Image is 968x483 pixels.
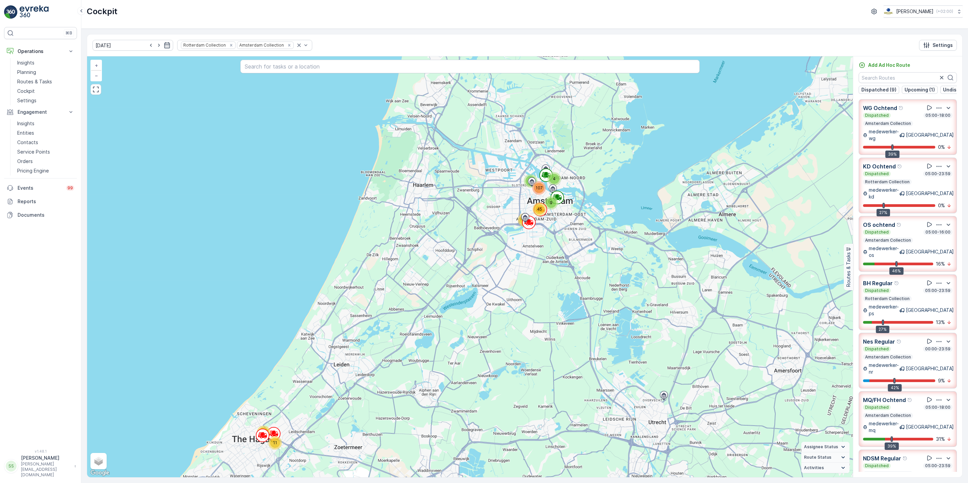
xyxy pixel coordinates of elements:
span: 107 [536,185,543,190]
button: Engagement [4,105,77,119]
p: 00:00-23:59 [924,346,951,352]
p: Amsterdam Collection [864,471,912,477]
a: Service Points [15,147,77,157]
button: Settings [919,40,957,51]
div: 27% [876,326,889,333]
p: Entities [17,130,34,136]
a: Documents [4,208,77,222]
p: Engagement [18,109,63,115]
a: Insights [15,119,77,128]
input: Search Routes [859,72,957,83]
button: SS[PERSON_NAME][PERSON_NAME][EMAIL_ADDRESS][DOMAIN_NAME] [4,455,77,478]
span: − [95,73,98,78]
button: Upcoming (1) [902,86,938,94]
span: 9 [550,200,553,205]
div: 9 [544,196,558,210]
p: 31 % [936,436,945,442]
div: SS [6,461,17,472]
div: 11 [268,436,282,450]
p: OS ochtend [863,221,895,229]
img: basis-logo_rgb2x.png [884,8,893,15]
span: 11 [273,440,277,445]
a: Events99 [4,181,77,195]
input: dd/mm/yyyy [92,40,173,51]
p: Documents [18,212,74,218]
p: Settings [933,42,953,49]
p: Upcoming (1) [905,86,935,93]
p: Amsterdam Collection [864,121,912,126]
div: Help Tooltip Icon [897,164,903,169]
p: 13 % [936,319,945,326]
div: Help Tooltip Icon [907,397,913,403]
p: Pricing Engine [17,167,49,174]
a: Contacts [15,138,77,147]
p: medewerker-ps [869,303,899,317]
p: MQ/FH Ochtend [863,396,906,404]
p: medewerker-wg [869,128,899,142]
span: + [95,62,98,68]
div: Remove Amsterdam Collection [286,43,293,48]
p: 99 [68,185,73,191]
p: Insights [17,120,34,127]
p: Dispatched (9) [861,86,896,93]
p: [GEOGRAPHIC_DATA] [906,190,954,197]
div: 46% [889,267,904,275]
a: Open this area in Google Maps (opens a new window) [89,468,111,477]
p: [GEOGRAPHIC_DATA] [906,248,954,255]
p: ( +02:00 ) [936,9,953,14]
div: 27% [877,209,890,216]
a: Zoom In [91,60,101,71]
img: logo [4,5,18,19]
p: [PERSON_NAME] [21,455,71,461]
p: [GEOGRAPHIC_DATA] [906,307,954,314]
p: 05:00-23:59 [924,463,951,468]
span: 4 [553,176,556,181]
p: Dispatched [864,405,889,410]
summary: Assignee Status [801,442,850,452]
p: 05:00-18:00 [925,113,951,118]
p: 05:00-16:00 [925,230,951,235]
p: Rotterdam Collection [864,179,910,185]
span: Route Status [804,455,831,460]
a: Add Ad Hoc Route [859,62,910,69]
div: 17 [257,426,270,439]
a: Routes & Tasks [15,77,77,86]
p: Insights [17,59,34,66]
p: 0 % [938,144,945,151]
div: 61 [518,213,531,227]
p: Add Ad Hoc Route [868,62,910,69]
div: Amsterdam Collection [237,42,285,48]
p: 05:00-23:59 [924,288,951,293]
p: Nes Regular [863,338,895,346]
p: [GEOGRAPHIC_DATA] [906,424,954,430]
div: 107 [532,181,546,195]
p: Routes & Tasks [845,252,852,287]
p: Dispatched [864,230,889,235]
span: 45 [537,207,542,212]
p: 05:00-18:00 [925,405,951,410]
p: Events [18,185,62,191]
p: Cockpit [87,6,117,17]
p: medewerker-nr [869,362,899,375]
div: 39% [885,151,899,158]
p: 16 % [936,261,945,267]
p: WG Ochtend [863,104,897,112]
p: Amsterdam Collection [864,354,912,360]
div: 9 [524,174,537,188]
p: Settings [17,97,36,104]
p: [PERSON_NAME] [896,8,934,15]
a: Pricing Engine [15,166,77,176]
p: Orders [17,158,33,165]
p: Dispatched [864,171,889,177]
div: Remove Rotterdam Collection [227,43,235,48]
p: Routes & Tasks [17,78,52,85]
a: Zoom Out [91,71,101,81]
p: Dispatched [864,346,889,352]
div: 45 [533,203,546,216]
button: [PERSON_NAME](+02:00) [884,5,963,18]
div: Help Tooltip Icon [898,105,904,111]
p: Amsterdam Collection [864,238,912,243]
p: medewerker-kd [869,187,899,200]
p: Amsterdam Collection [864,413,912,418]
p: Cockpit [17,88,35,95]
